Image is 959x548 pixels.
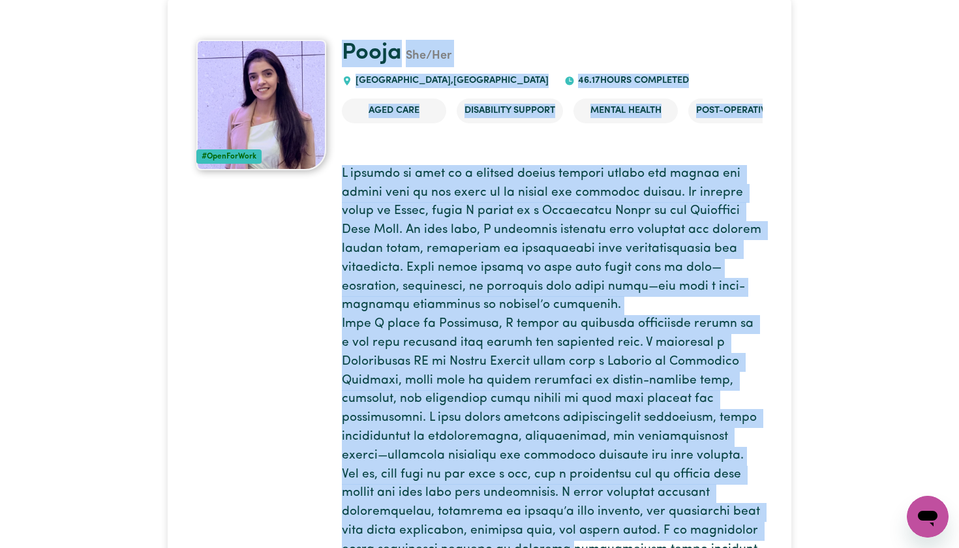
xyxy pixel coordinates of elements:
[575,76,689,85] span: 46.17 hours completed
[573,99,678,123] li: Mental Health
[907,496,949,538] iframe: Button to launch messaging window
[196,149,262,164] div: #OpenForWork
[196,40,326,170] img: Pooja
[342,42,402,65] a: Pooja
[688,99,805,123] li: Post-operative care
[457,99,563,123] li: Disability Support
[342,99,446,123] li: Aged Care
[352,76,549,85] span: [GEOGRAPHIC_DATA] , [GEOGRAPHIC_DATA]
[402,50,451,62] span: She/Her
[196,40,326,170] a: Pooja's profile picture'#OpenForWork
